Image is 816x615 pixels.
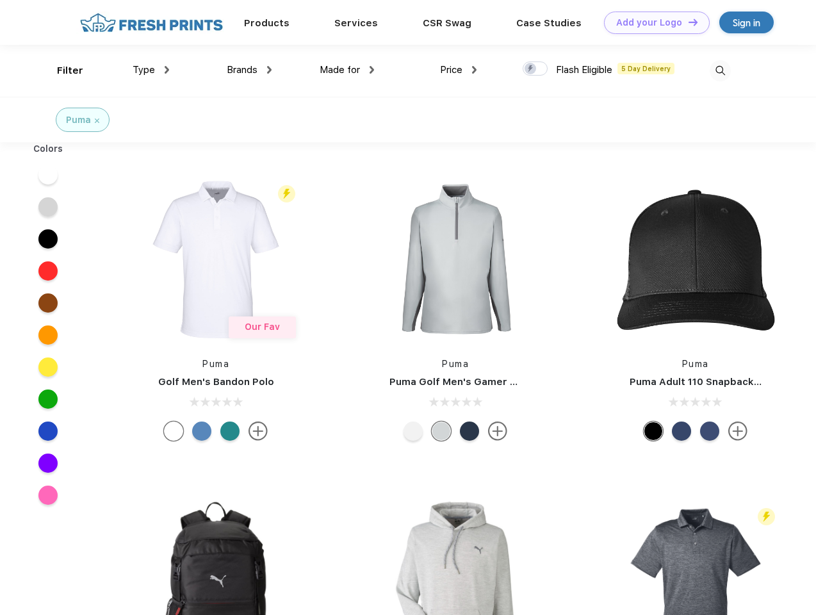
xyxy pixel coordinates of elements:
[432,422,451,441] div: High Rise
[682,359,709,369] a: Puma
[733,15,760,30] div: Sign in
[616,17,682,28] div: Add your Logo
[644,422,663,441] div: Pma Blk Pma Blk
[278,185,295,202] img: flash_active_toggle.svg
[267,66,272,74] img: dropdown.png
[488,422,507,441] img: more.svg
[320,64,360,76] span: Made for
[370,174,541,345] img: func=resize&h=266
[165,66,169,74] img: dropdown.png
[689,19,698,26] img: DT
[460,422,479,441] div: Navy Blazer
[334,17,378,29] a: Services
[610,174,781,345] img: func=resize&h=266
[389,376,592,388] a: Puma Golf Men's Gamer Golf Quarter-Zip
[472,66,477,74] img: dropdown.png
[227,64,257,76] span: Brands
[442,359,469,369] a: Puma
[202,359,229,369] a: Puma
[672,422,691,441] div: Peacoat with Qut Shd
[710,60,731,81] img: desktop_search.svg
[24,142,73,156] div: Colors
[719,12,774,33] a: Sign in
[192,422,211,441] div: Lake Blue
[164,422,183,441] div: Bright White
[728,422,747,441] img: more.svg
[244,17,290,29] a: Products
[700,422,719,441] div: Peacoat Qut Shd
[245,322,280,332] span: Our Fav
[404,422,423,441] div: Bright White
[57,63,83,78] div: Filter
[423,17,471,29] a: CSR Swag
[133,64,155,76] span: Type
[158,376,274,388] a: Golf Men's Bandon Polo
[66,113,91,127] div: Puma
[249,422,268,441] img: more.svg
[370,66,374,74] img: dropdown.png
[758,508,775,525] img: flash_active_toggle.svg
[76,12,227,34] img: fo%20logo%202.webp
[220,422,240,441] div: Green Lagoon
[95,119,99,123] img: filter_cancel.svg
[556,64,612,76] span: Flash Eligible
[440,64,462,76] span: Price
[131,174,301,345] img: func=resize&h=266
[617,63,674,74] span: 5 Day Delivery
